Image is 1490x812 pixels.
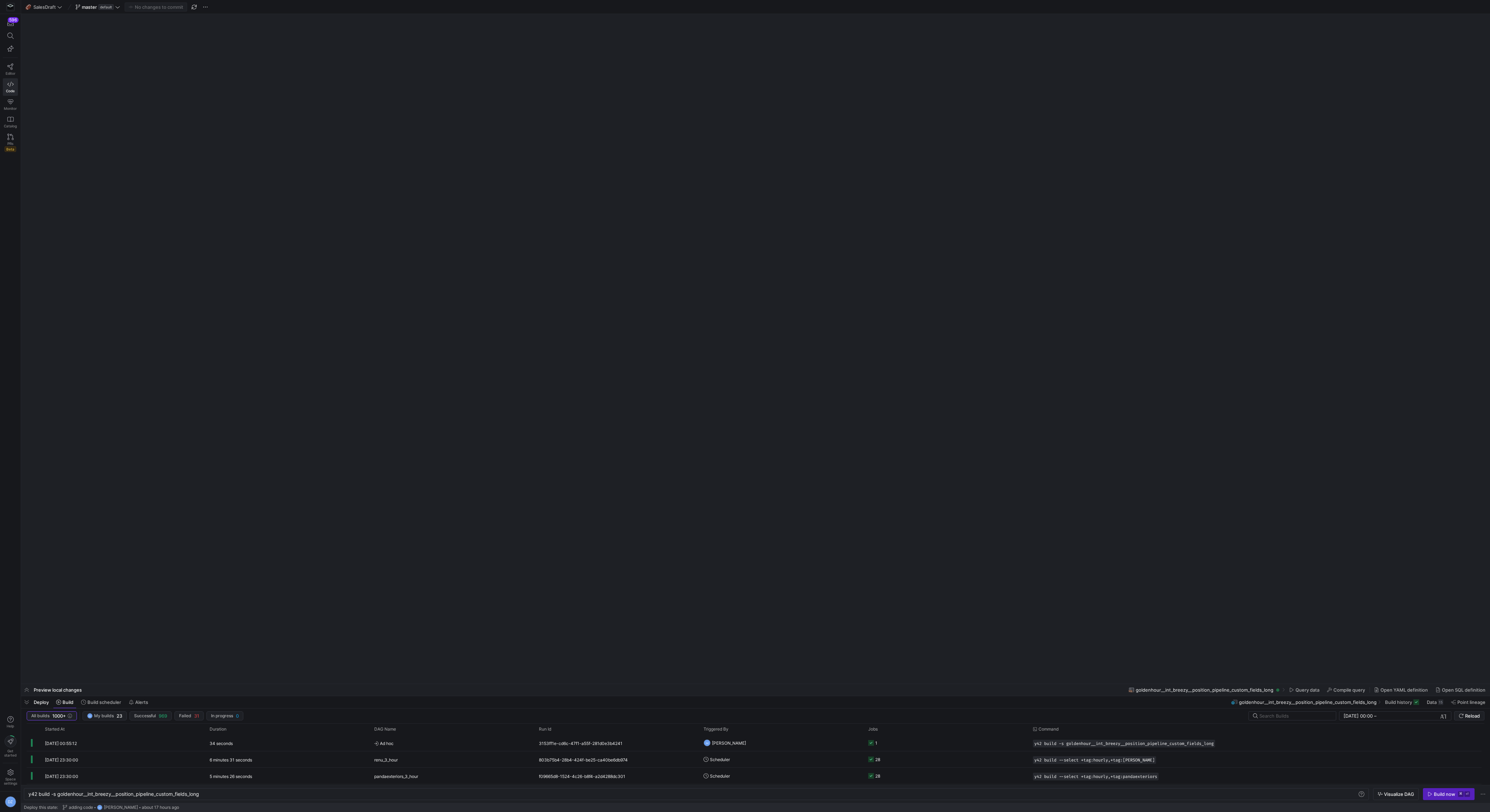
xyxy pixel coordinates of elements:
[45,727,65,732] span: Started At
[210,741,233,746] y42-duration: 34 seconds
[374,752,398,768] span: renu_3_hour
[875,735,877,751] div: 1
[4,777,17,785] span: Space settings
[27,768,1482,784] div: Press SPACE to select this row.
[3,96,18,113] a: Monitor
[1424,696,1446,708] button: Data15
[5,796,16,807] div: DZ
[3,61,18,78] a: Editor
[374,785,413,801] span: sundialsolar_3_hour
[1039,727,1059,732] span: Command
[74,2,122,12] button: masterdefault
[34,687,82,693] span: Preview local changes
[26,5,31,9] span: 🏈
[1438,699,1443,705] div: 15
[83,711,127,720] button: DZMy builds23
[1432,684,1489,696] button: Open SQL definition
[1423,788,1475,800] button: Build now⌘⏎
[1384,791,1414,797] span: Visualize DAG
[1286,684,1323,696] button: Query data
[31,713,50,718] span: All builds
[117,713,122,719] span: 23
[3,131,18,155] a: PRsBeta
[210,757,252,763] y42-duration: 6 minutes 31 seconds
[3,17,18,29] button: 596
[1034,774,1157,779] span: y42 build --select +tag:hourly,+tag:pandaexteriors
[1382,696,1422,708] button: Build history
[535,751,699,767] div: 803b75b4-28b4-424f-be25-ca40be6db974
[1259,713,1330,719] input: Search Builds
[4,749,17,757] span: Get started
[1344,713,1373,719] input: Start datetime
[1464,791,1470,797] kbd: ⏎
[6,71,15,75] span: Editor
[535,768,699,784] div: f09665d8-1524-4c26-b8f4-a2d4288dc301
[535,784,699,800] div: 0b116c2a-232d-464f-b82b-20e78d00cef6
[1034,758,1155,763] span: y42 build --select +tag:hourly,+tag:[PERSON_NAME]
[142,805,179,810] span: about 17 hours ago
[710,768,730,784] span: Scheduler
[236,713,239,719] span: 0
[135,699,148,705] span: Alerts
[704,739,711,746] div: DZ
[1385,699,1412,705] span: Build history
[6,724,15,728] span: Help
[3,733,18,760] button: Getstarted
[24,805,58,810] span: Deploy this state:
[7,141,13,146] span: PRs
[7,4,14,11] img: https://storage.googleapis.com/y42-prod-data-exchange/images/Yf2Qvegn13xqq0DljGMI0l8d5Zqtiw36EXr8...
[875,751,880,768] div: 28
[194,713,199,719] span: 31
[24,2,64,12] button: 🏈SalesDraft
[868,727,878,732] span: Jobs
[3,1,18,13] a: https://storage.googleapis.com/y42-prod-data-exchange/images/Yf2Qvegn13xqq0DljGMI0l8d5Zqtiw36EXr8...
[27,751,1482,768] div: Press SPACE to select this row.
[94,713,114,718] span: My builds
[27,784,1482,801] div: Press SPACE to select this row.
[104,805,138,810] span: [PERSON_NAME]
[1373,788,1419,800] button: Visualize DAG
[87,699,121,705] span: Build scheduler
[97,805,103,810] div: DZ
[1295,687,1319,693] span: Query data
[98,4,114,10] span: default
[174,711,204,720] button: Failed31
[126,696,151,708] button: Alerts
[6,89,15,93] span: Code
[1239,699,1377,705] span: goldenhour__int_breezy__position_pipeline_custom_fields_long
[27,711,77,720] button: All builds1000+
[1371,684,1431,696] button: Open YAML definition
[210,727,226,732] span: Duration
[159,713,167,719] span: 969
[3,794,18,809] button: DZ
[704,727,728,732] span: Triggered By
[710,751,730,768] span: Scheduler
[374,727,396,732] span: DAG Name
[1442,687,1485,693] span: Open SQL definition
[34,699,49,705] span: Deploy
[1434,791,1455,797] div: Build now
[45,741,77,746] span: [DATE] 00:55:12
[27,735,1482,751] div: Press SPACE to select this row.
[1324,684,1368,696] button: Compile query
[179,713,191,718] span: Failed
[1378,713,1424,719] input: End datetime
[8,17,19,23] div: 596
[61,803,181,812] button: adding codeDZ[PERSON_NAME]about 17 hours ago
[3,713,18,731] button: Help
[210,774,252,779] y42-duration: 5 minutes 26 seconds
[535,735,699,751] div: 3153ff1e-cd6c-47f1-a55f-281d0e3b4241
[374,768,418,785] span: pandaexteriors_3_hour
[134,713,156,718] span: Successful
[3,113,18,131] a: Catalog
[4,106,17,111] span: Monitor
[1448,696,1489,708] button: Point lineage
[53,696,77,708] button: Build
[5,146,16,152] span: Beta
[1454,711,1484,720] button: Reload
[206,711,243,720] button: In progress0
[211,713,233,718] span: In progress
[82,4,97,10] span: master
[130,711,172,720] button: Successful969
[62,699,73,705] span: Build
